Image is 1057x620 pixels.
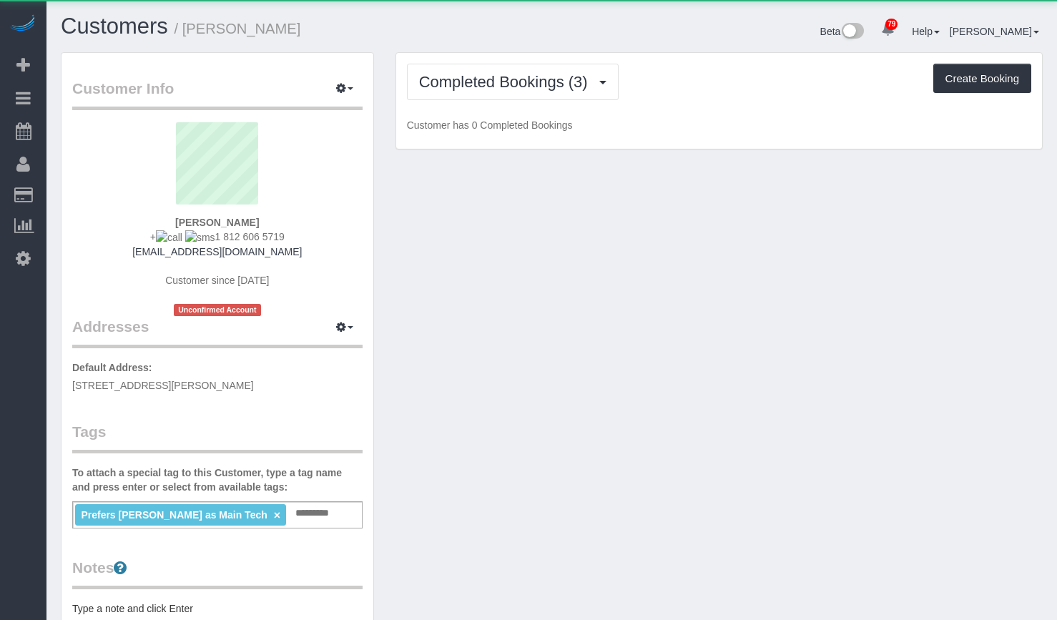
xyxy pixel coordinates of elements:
[132,246,302,257] a: [EMAIL_ADDRESS][DOMAIN_NAME]
[72,601,363,616] pre: Type a note and click Enter
[950,26,1039,37] a: [PERSON_NAME]
[912,26,940,37] a: Help
[820,26,865,37] a: Beta
[72,421,363,453] legend: Tags
[61,14,168,39] a: Customers
[407,64,619,100] button: Completed Bookings (3)
[72,380,254,391] span: [STREET_ADDRESS][PERSON_NAME]
[72,557,363,589] legend: Notes
[165,275,269,286] span: Customer since [DATE]
[874,14,902,46] a: 79
[72,78,363,110] legend: Customer Info
[840,23,864,41] img: New interface
[419,73,595,91] span: Completed Bookings (3)
[407,118,1031,132] p: Customer has 0 Completed Bookings
[174,21,301,36] small: / [PERSON_NAME]
[9,14,37,34] img: Automaid Logo
[185,230,215,245] img: sms
[72,466,363,494] label: To attach a special tag to this Customer, type a tag name and press enter or select from availabl...
[274,509,280,521] a: ×
[156,230,182,245] img: call
[174,304,261,316] span: Unconfirmed Account
[72,360,152,375] label: Default Address:
[81,509,267,521] span: Prefers [PERSON_NAME] as Main Tech
[175,217,259,228] strong: [PERSON_NAME]
[150,231,285,242] span: + 1 812 606 5719
[933,64,1031,94] button: Create Booking
[885,19,898,30] span: 79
